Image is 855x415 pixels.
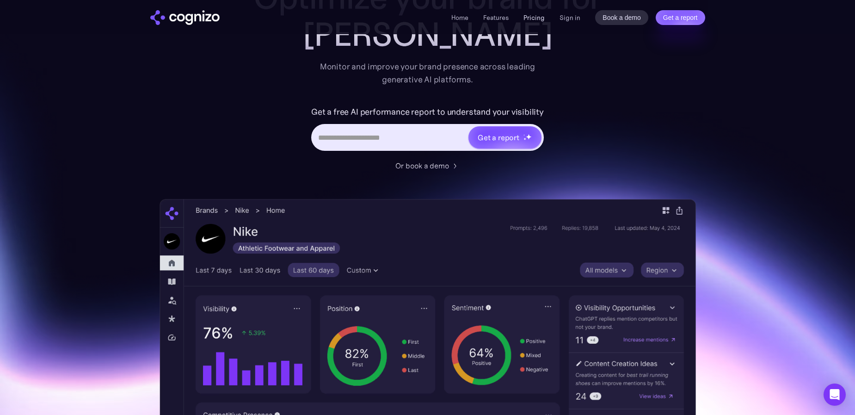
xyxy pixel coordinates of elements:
[311,105,544,119] label: Get a free AI performance report to understand your visibility
[395,160,449,171] div: Or book a demo
[243,16,613,53] div: [PERSON_NAME]
[467,125,542,149] a: Get a reportstarstarstar
[150,10,220,25] a: home
[478,132,519,143] div: Get a report
[523,134,525,136] img: star
[150,10,220,25] img: cognizo logo
[483,13,509,22] a: Features
[395,160,460,171] a: Or book a demo
[451,13,468,22] a: Home
[824,384,846,406] div: Open Intercom Messenger
[560,12,580,23] a: Sign in
[523,13,545,22] a: Pricing
[314,60,541,86] div: Monitor and improve your brand presence across leading generative AI platforms.
[311,105,544,155] form: Hero URL Input Form
[526,134,532,140] img: star
[656,10,705,25] a: Get a report
[595,10,648,25] a: Book a demo
[523,137,527,141] img: star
